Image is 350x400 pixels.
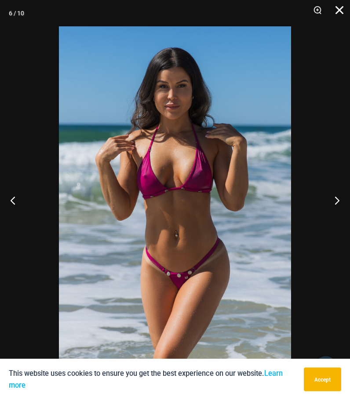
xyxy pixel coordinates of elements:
[304,368,341,391] button: Accept
[59,26,291,374] img: Tight Rope Pink 319 Top 4212 Micro 05
[9,369,283,389] a: Learn more
[317,178,350,222] button: Next
[9,7,24,20] div: 6 / 10
[9,368,297,391] p: This website uses cookies to ensure you get the best experience on our website.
